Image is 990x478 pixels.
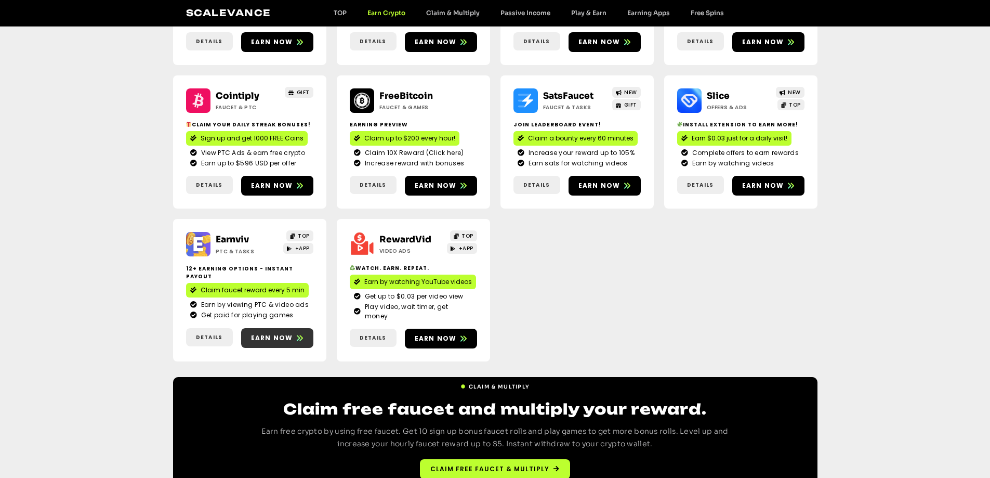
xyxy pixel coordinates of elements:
[677,121,804,128] h2: Install extension to earn more!
[186,283,309,298] a: Claim faucet reward every 5 min
[732,32,804,52] a: Earn now
[285,87,313,98] a: GIFT
[569,32,641,52] a: Earn now
[251,37,293,47] span: Earn now
[350,329,397,347] a: Details
[360,181,386,189] span: Details
[460,379,530,391] a: Claim & Multiply
[360,37,386,45] span: Details
[199,148,305,158] span: View PTC Ads & earn free crypto
[186,176,233,194] a: Details
[405,176,477,196] a: Earn now
[360,334,386,342] span: Details
[543,91,593,101] a: SatsFaucet
[677,32,724,50] a: Details
[677,131,791,146] a: Earn $0.03 just for a daily visit!
[362,148,464,158] span: Claim 10X Reward (Click here)
[617,9,680,17] a: Earning Apps
[323,9,734,17] nav: Menu
[350,265,355,270] img: ♻️
[186,7,271,18] a: Scalevance
[283,243,313,254] a: +APP
[569,176,641,196] a: Earn now
[777,99,804,110] a: TOP
[677,176,724,194] a: Details
[459,244,473,252] span: +APP
[788,88,801,96] span: NEW
[430,464,549,474] span: Claim free faucet & multiply
[350,275,476,289] a: Earn by watching YouTube videos
[251,181,293,190] span: Earn now
[789,101,801,109] span: TOP
[578,181,621,190] span: Earn now
[379,91,433,101] a: FreeBitcoin
[201,286,305,295] span: Claim faucet reward every 5 min
[612,87,641,98] a: NEW
[199,300,309,309] span: Earn by viewing PTC & video ads
[216,248,281,255] h2: PTC & Tasks
[298,232,310,240] span: TOP
[416,9,490,17] a: Claim & Multiply
[350,121,477,128] h2: Earning Preview
[241,32,313,52] a: Earn now
[362,159,464,168] span: Increase reward with bonuses
[405,329,477,348] a: Earn now
[201,134,303,143] span: Sign up and get 1000 FREE Coins
[578,37,621,47] span: Earn now
[732,176,804,196] a: Earn now
[186,122,191,127] img: 🎁
[251,333,293,343] span: Earn now
[469,383,530,391] span: Claim & Multiply
[680,9,734,17] a: Free Spins
[216,91,259,101] a: Cointiply
[379,247,444,255] h2: Video ads
[690,159,774,168] span: Earn by watching videos
[528,134,633,143] span: Claim a bounty every 60 minutes
[561,9,617,17] a: Play & Earn
[742,181,784,190] span: Earn now
[523,181,550,189] span: Details
[362,302,473,321] span: Play video, wait timer, get money
[196,37,222,45] span: Details
[364,134,455,143] span: Claim up to $200 every hour!
[526,148,635,158] span: Increase your reward up to 105%
[690,148,799,158] span: Complete offers to earn rewards
[687,181,714,189] span: Details
[362,292,464,301] span: Get up to $0.03 per video view
[742,37,784,47] span: Earn now
[526,159,628,168] span: Earn sats for watching videos
[350,131,459,146] a: Claim up to $200 every hour!
[350,32,397,50] a: Details
[543,104,608,111] h2: Faucet & Tasks
[624,88,637,96] span: NEW
[612,99,641,110] a: GIFT
[513,32,560,50] a: Details
[523,37,550,45] span: Details
[415,181,457,190] span: Earn now
[687,37,714,45] span: Details
[692,134,787,143] span: Earn $0.03 just for a daily visit!
[323,9,357,17] a: TOP
[199,159,297,168] span: Earn up to $596 USD per offer
[196,181,222,189] span: Details
[186,265,313,280] h2: 12+ Earning options - instant payout
[186,131,308,146] a: Sign up and get 1000 FREE Coins
[513,176,560,194] a: Details
[286,230,313,241] a: TOP
[246,425,745,450] p: Earn free crypto by using free faucet. Get 10 sign up bonus faucet rolls and play games to get mo...
[241,328,313,348] a: Earn now
[379,234,431,245] a: RewardVid
[364,277,472,287] span: Earn by watching YouTube videos
[246,399,745,419] h2: Claim free faucet and multiply your reward.
[513,131,638,146] a: Claim a bounty every 60 minutes
[354,148,473,158] a: Claim 10X Reward (Click here)
[707,91,730,101] a: Slice
[186,328,233,346] a: Details
[350,264,477,272] h2: Watch. Earn. Repeat.
[415,37,457,47] span: Earn now
[447,243,477,254] a: +APP
[350,176,397,194] a: Details
[216,104,281,111] h2: Faucet & PTC
[490,9,561,17] a: Passive Income
[216,234,249,245] a: Earnviv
